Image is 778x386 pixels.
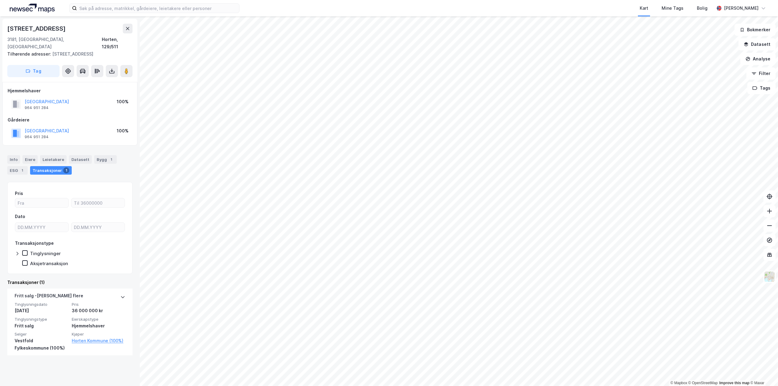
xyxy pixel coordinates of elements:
[15,292,83,302] div: Fritt salg - [PERSON_NAME] flere
[15,307,68,314] div: [DATE]
[7,24,67,33] div: [STREET_ADDRESS]
[688,381,718,385] a: OpenStreetMap
[15,213,25,220] div: Dato
[670,381,687,385] a: Mapbox
[25,135,49,139] div: 964 951 284
[72,322,125,330] div: Hjemmelshaver
[7,50,128,58] div: [STREET_ADDRESS]
[117,98,129,105] div: 100%
[7,65,60,77] button: Tag
[746,67,776,80] button: Filter
[724,5,759,12] div: [PERSON_NAME]
[748,357,778,386] div: Kontrollprogram for chat
[19,167,25,173] div: 1
[77,4,239,13] input: Søk på adresse, matrikkel, gårdeiere, leietakere eller personer
[40,155,67,164] div: Leietakere
[30,166,72,175] div: Transaksjoner
[117,127,129,135] div: 100%
[72,307,125,314] div: 36 000 000 kr
[72,302,125,307] span: Pris
[8,87,132,94] div: Hjemmelshaver
[7,155,20,164] div: Info
[764,271,775,282] img: Z
[697,5,707,12] div: Bolig
[15,337,68,352] div: Vestfold Fylkeskommune (100%)
[72,332,125,337] span: Kjøper
[71,198,125,207] input: Til 36000000
[30,261,68,266] div: Aksjetransaksjon
[15,190,23,197] div: Pris
[7,279,133,286] div: Transaksjoner (1)
[662,5,683,12] div: Mine Tags
[22,155,38,164] div: Eiere
[640,5,648,12] div: Kart
[63,167,69,173] div: 1
[30,251,61,256] div: Tinglysninger
[15,322,68,330] div: Fritt salg
[15,302,68,307] span: Tinglysningsdato
[10,4,55,13] img: logo.a4113a55bc3d86da70a041830d287a7e.svg
[7,36,102,50] div: 3181, [GEOGRAPHIC_DATA], [GEOGRAPHIC_DATA]
[71,223,125,232] input: DD.MM.YYYY
[15,223,68,232] input: DD.MM.YYYY
[748,357,778,386] iframe: Chat Widget
[94,155,117,164] div: Bygg
[8,116,132,124] div: Gårdeiere
[7,166,28,175] div: ESG
[719,381,749,385] a: Improve this map
[15,317,68,322] span: Tinglysningstype
[108,156,114,162] div: 1
[15,198,68,207] input: Fra
[15,332,68,337] span: Selger
[102,36,133,50] div: Horten, 129/511
[7,51,52,56] span: Tilhørende adresser:
[69,155,92,164] div: Datasett
[72,317,125,322] span: Eierskapstype
[735,24,776,36] button: Bokmerker
[747,82,776,94] button: Tags
[740,53,776,65] button: Analyse
[15,240,54,247] div: Transaksjonstype
[72,337,125,344] a: Horten Kommune (100%)
[25,105,49,110] div: 964 951 284
[738,38,776,50] button: Datasett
